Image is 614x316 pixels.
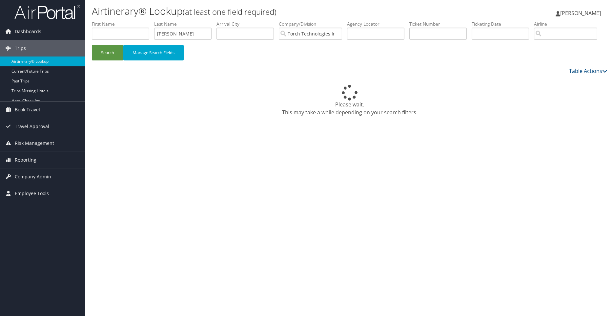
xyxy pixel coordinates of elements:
button: Search [92,45,123,60]
span: Risk Management [15,135,54,151]
small: (at least one field required) [183,6,276,17]
label: Ticket Number [409,21,472,27]
label: Ticketing Date [472,21,534,27]
span: Employee Tools [15,185,49,202]
label: Agency Locator [347,21,409,27]
span: Company Admin [15,169,51,185]
div: Please wait. This may take a while depending on your search filters. [92,85,607,116]
span: Reporting [15,152,36,168]
span: Trips [15,40,26,56]
label: Last Name [154,21,216,27]
label: Company/Division [279,21,347,27]
label: First Name [92,21,154,27]
a: [PERSON_NAME] [556,3,607,23]
label: Arrival City [216,21,279,27]
span: Book Travel [15,102,40,118]
button: Manage Search Fields [123,45,184,60]
span: Travel Approval [15,118,49,135]
span: Dashboards [15,23,41,40]
img: airportal-logo.png [14,4,80,20]
h1: Airtinerary® Lookup [92,4,436,18]
label: Airline [534,21,602,27]
span: [PERSON_NAME] [560,10,601,17]
a: Table Actions [569,67,607,75]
